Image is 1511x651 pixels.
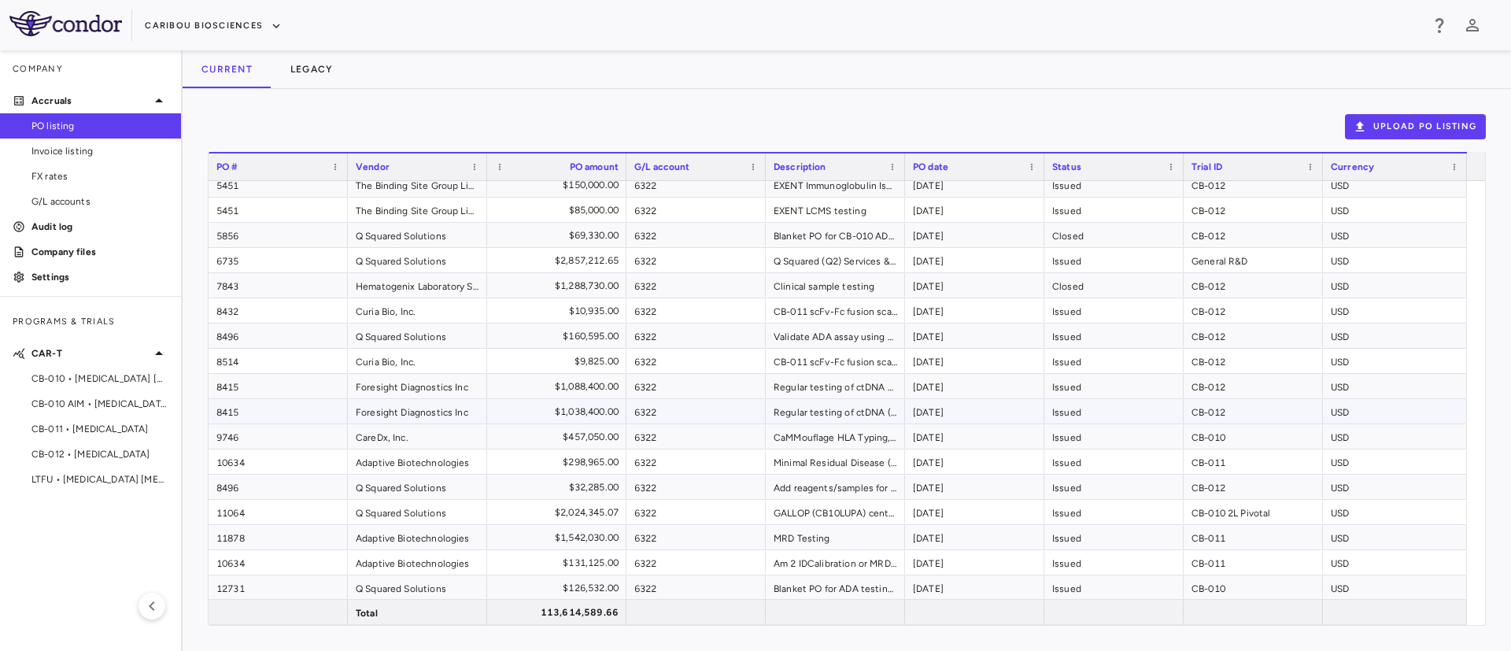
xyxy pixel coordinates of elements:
div: Issued [1044,349,1184,373]
div: $150,000.00 [501,172,619,198]
span: Description [774,161,826,172]
span: G/L account [634,161,690,172]
div: $1,542,030.00 [501,525,619,550]
div: CB-012 [1184,172,1323,197]
span: CB-011 • [MEDICAL_DATA] [31,422,168,436]
div: Clinical sample testing [766,273,905,298]
div: Curia Bio, Inc. [348,298,487,323]
div: [DATE] [905,248,1044,272]
span: Trial ID [1191,161,1222,172]
div: $126,532.00 [501,575,619,601]
div: [DATE] [905,475,1044,499]
div: CB-012 [1184,374,1323,398]
div: Minimal Residual Disease (MRD) testing for CB11 trial [766,449,905,474]
div: Q Squared Solutions [348,500,487,524]
div: USD [1323,475,1467,499]
div: [DATE] [905,273,1044,298]
div: CB-012 [1184,273,1323,298]
div: $85,000.00 [501,198,619,223]
div: $1,088,400.00 [501,374,619,399]
div: USD [1323,550,1467,575]
div: USD [1323,223,1467,247]
div: $10,935.00 [501,298,619,324]
div: 8415 [209,374,348,398]
div: Q Squared Solutions [348,223,487,247]
span: Invoice listing [31,144,168,158]
div: Closed [1044,273,1184,298]
div: $160,595.00 [501,324,619,349]
div: Q Squared (Q2) Services & Solutions : 40 Attrition Rate [766,248,905,272]
div: Q Squared Solutions [348,575,487,600]
div: 6322 [626,298,766,323]
div: [DATE] [905,500,1044,524]
div: Issued [1044,575,1184,600]
div: 6322 [626,399,766,424]
div: [DATE] [905,198,1044,222]
div: CareDx, Inc. [348,424,487,449]
button: Legacy [272,50,353,88]
div: 11878 [209,525,348,549]
div: The Binding Site Group Limited [348,198,487,222]
div: Issued [1044,449,1184,474]
div: Q Squared Solutions [348,324,487,348]
div: CB-012 [1184,475,1323,499]
div: 6322 [626,324,766,348]
div: 11064 [209,500,348,524]
div: 6322 [626,172,766,197]
div: Blanket PO for ADA testing at IQVIA Labs [766,575,905,600]
div: 6322 [626,349,766,373]
div: 8415 [209,399,348,424]
div: CB-010 2L Pivotal [1184,500,1323,524]
span: LTFU • [MEDICAL_DATA] [MEDICAL_DATA] [31,472,168,486]
div: $1,038,400.00 [501,399,619,424]
div: CB-011 scFv-Fc fusion scale-up in CHO cells [766,298,905,323]
div: USD [1323,449,1467,474]
div: GALLOP (CB10LUPA) central lab testing services [766,500,905,524]
span: CB-012 • [MEDICAL_DATA] [31,447,168,461]
div: Issued [1044,550,1184,575]
div: 6322 [626,273,766,298]
div: 9746 [209,424,348,449]
div: 6322 [626,198,766,222]
div: Issued [1044,324,1184,348]
div: CB-011 [1184,550,1323,575]
p: Company files [31,245,168,259]
div: $32,285.00 [501,475,619,500]
div: Foresight Diagnostics Inc [348,399,487,424]
button: Current [183,50,272,88]
div: $298,965.00 [501,449,619,475]
div: Issued [1044,475,1184,499]
div: 6322 [626,449,766,474]
div: Issued [1044,172,1184,197]
div: $2,024,345.07 [501,500,619,525]
div: Blanket PO for CB-010 ADA testing analysis [766,223,905,247]
div: $1,288,730.00 [501,273,619,298]
div: $2,857,212.65 [501,248,619,273]
div: Adaptive Biotechnologies [348,525,487,549]
div: 6322 [626,223,766,247]
div: USD [1323,172,1467,197]
div: 8496 [209,324,348,348]
div: Total [348,600,487,624]
div: [DATE] [905,525,1044,549]
p: Settings [31,270,168,284]
div: CB-012 [1184,198,1323,222]
div: 8514 [209,349,348,373]
div: [DATE] [905,324,1044,348]
div: [DATE] [905,575,1044,600]
div: USD [1323,198,1467,222]
span: G/L accounts [31,194,168,209]
div: Issued [1044,374,1184,398]
div: 6322 [626,374,766,398]
div: CB-011 [1184,525,1323,549]
div: CB-012 [1184,349,1323,373]
div: Issued [1044,248,1184,272]
div: Closed [1044,223,1184,247]
div: USD [1323,349,1467,373]
div: 6322 [626,500,766,524]
div: Q Squared Solutions [348,248,487,272]
div: 6322 [626,575,766,600]
div: 10634 [209,449,348,474]
div: EXENT Immunoglobulin Isotype assay MALDI-ToF (GAM) [766,172,905,197]
div: [DATE] [905,374,1044,398]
